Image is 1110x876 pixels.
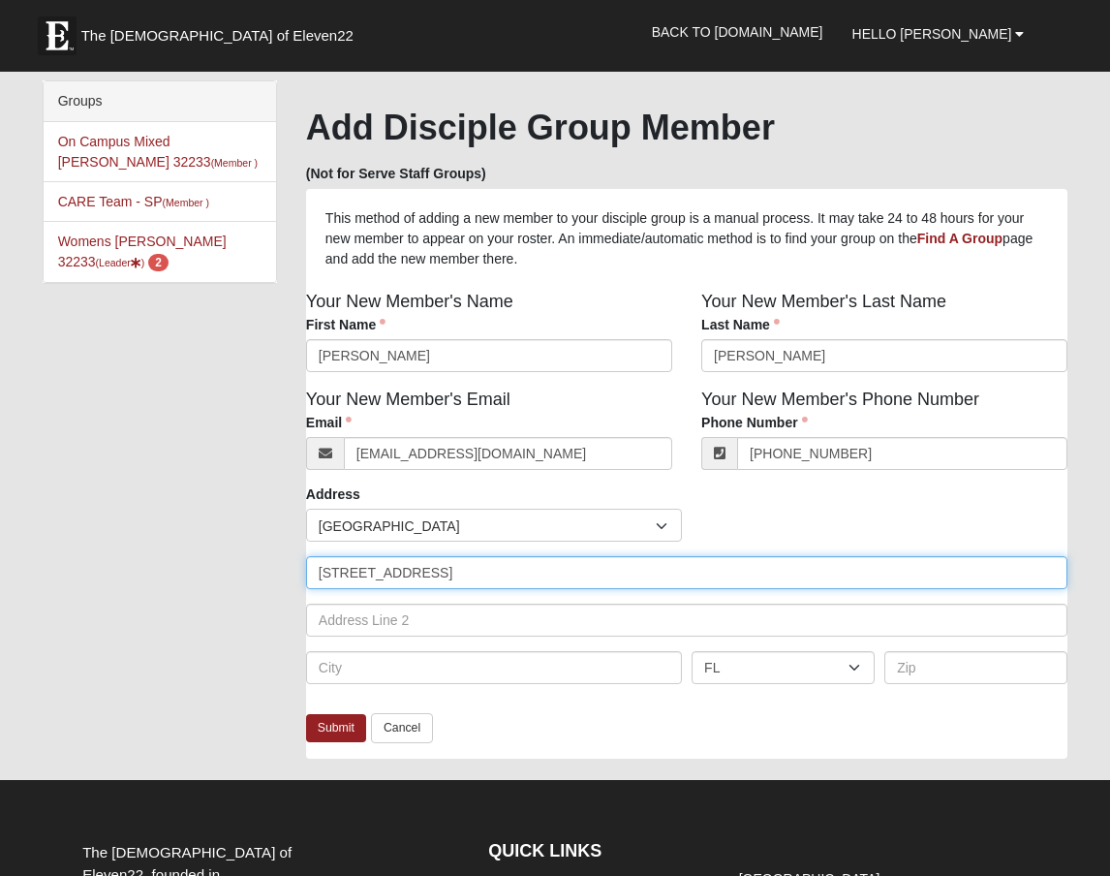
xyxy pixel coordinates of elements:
div: Your New Member's Phone Number [687,387,1082,485]
h5: (Not for Serve Staff Groups) [306,166,1068,182]
a: On Campus Mixed [PERSON_NAME] 32233(Member ) [58,134,258,170]
img: Eleven22 logo [38,16,77,55]
a: Submit [306,714,366,742]
a: The [DEMOGRAPHIC_DATA] of Eleven22 [28,7,416,55]
span: The [DEMOGRAPHIC_DATA] of Eleven22 [81,26,354,46]
div: Your New Member's Name [292,289,687,387]
small: (Member ) [163,197,209,208]
a: Find A Group [917,231,1002,246]
label: Address [306,485,360,504]
input: Zip [884,651,1067,684]
label: Last Name [701,315,780,334]
label: Phone Number [701,413,808,432]
a: CARE Team - SP(Member ) [58,194,209,209]
span: number of pending members [148,254,169,271]
span: page and add the new member there. [325,231,1033,266]
small: (Leader ) [96,257,145,268]
label: First Name [306,315,385,334]
span: Hello [PERSON_NAME] [852,26,1012,42]
a: Back to [DOMAIN_NAME] [637,8,838,56]
span: [GEOGRAPHIC_DATA] [319,510,656,543]
input: Address Line 1 [306,556,1068,589]
label: Email [306,413,352,432]
a: Womens [PERSON_NAME] 32233(Leader) 2 [58,234,227,269]
div: Your New Member's Email [292,387,687,485]
div: Your New Member's Last Name [687,289,1082,387]
span: This method of adding a new member to your disciple group is a manual process. It may take 24 to ... [325,210,1024,246]
input: City [306,651,682,684]
a: Hello [PERSON_NAME] [838,10,1039,58]
small: (Member ) [211,157,258,169]
div: Groups [44,81,276,122]
h1: Add Disciple Group Member [306,107,1068,148]
a: Cancel [371,713,433,743]
input: Address Line 2 [306,604,1068,637]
